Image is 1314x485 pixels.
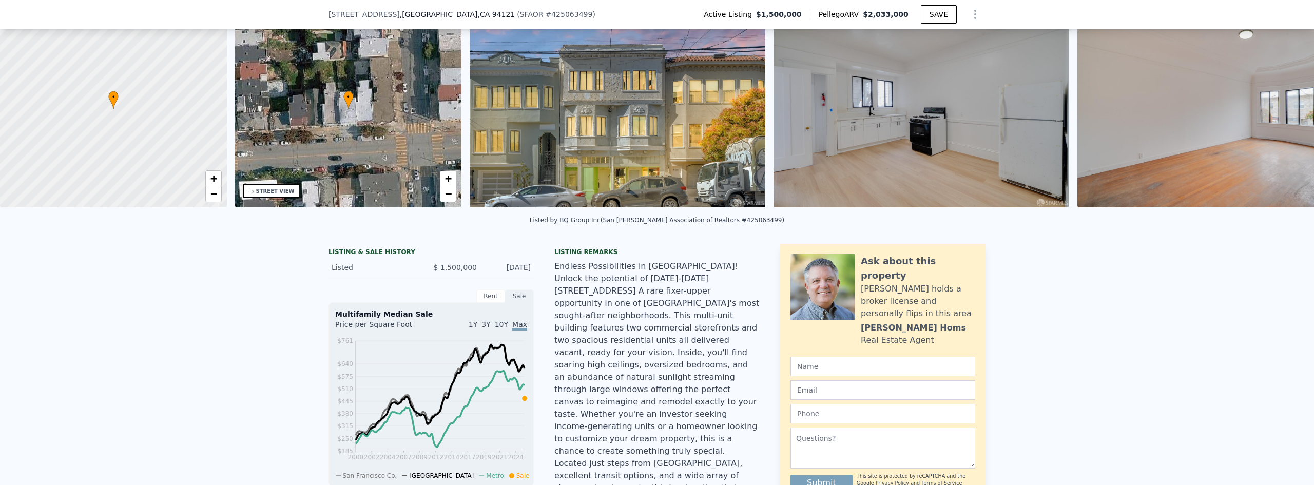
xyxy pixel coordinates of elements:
[337,435,353,442] tspan: $250
[520,10,544,18] span: SFAOR
[328,248,534,258] div: LISTING & SALE HISTORY
[428,454,444,461] tspan: 2012
[704,9,756,20] span: Active Listing
[337,410,353,417] tspan: $380
[477,10,515,18] span: , CA 94121
[396,454,412,461] tspan: 2007
[508,454,524,461] tspan: 2024
[332,262,423,273] div: Listed
[530,217,784,224] div: Listed by BQ Group Inc (San [PERSON_NAME] Association of Realtors #425063499)
[364,454,380,461] tspan: 2002
[921,5,957,24] button: SAVE
[335,319,431,336] div: Price per Square Foot
[445,172,452,185] span: +
[460,454,476,461] tspan: 2017
[206,171,221,186] a: Zoom in
[210,187,217,200] span: −
[343,92,354,102] span: •
[440,186,456,202] a: Zoom out
[756,9,802,20] span: $1,500,000
[206,186,221,202] a: Zoom out
[444,454,460,461] tspan: 2014
[337,422,353,430] tspan: $315
[337,360,353,367] tspan: $640
[486,472,504,479] span: Metro
[505,289,534,303] div: Sale
[863,10,909,18] span: $2,033,000
[337,373,353,380] tspan: $575
[476,289,505,303] div: Rent
[210,172,217,185] span: +
[492,454,508,461] tspan: 2021
[790,380,975,400] input: Email
[512,320,527,331] span: Max
[409,472,474,479] span: [GEOGRAPHIC_DATA]
[433,263,477,271] span: $ 1,500,000
[545,10,592,18] span: # 425063499
[337,385,353,393] tspan: $510
[256,187,295,195] div: STREET VIEW
[348,454,364,461] tspan: 2000
[108,91,119,109] div: •
[380,454,396,461] tspan: 2004
[400,9,515,20] span: , [GEOGRAPHIC_DATA]
[470,10,765,207] img: Sale: 167377278 Parcel: 127781053
[476,454,492,461] tspan: 2019
[861,283,975,320] div: [PERSON_NAME] holds a broker license and personally flips in this area
[337,337,353,344] tspan: $761
[412,454,428,461] tspan: 2009
[469,320,477,328] span: 1Y
[790,357,975,376] input: Name
[516,472,530,479] span: Sale
[445,187,452,200] span: −
[343,472,397,479] span: San Francisco Co.
[965,4,985,25] button: Show Options
[481,320,490,328] span: 3Y
[337,448,353,455] tspan: $185
[861,334,934,346] div: Real Estate Agent
[337,398,353,405] tspan: $445
[517,9,595,20] div: ( )
[495,320,508,328] span: 10Y
[790,404,975,423] input: Phone
[343,91,354,109] div: •
[328,9,400,20] span: [STREET_ADDRESS]
[861,322,966,334] div: [PERSON_NAME] Homs
[554,248,760,256] div: Listing remarks
[819,9,863,20] span: Pellego ARV
[440,171,456,186] a: Zoom in
[108,92,119,102] span: •
[335,309,527,319] div: Multifamily Median Sale
[485,262,531,273] div: [DATE]
[861,254,975,283] div: Ask about this property
[774,10,1069,207] img: Sale: 167377278 Parcel: 127781053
